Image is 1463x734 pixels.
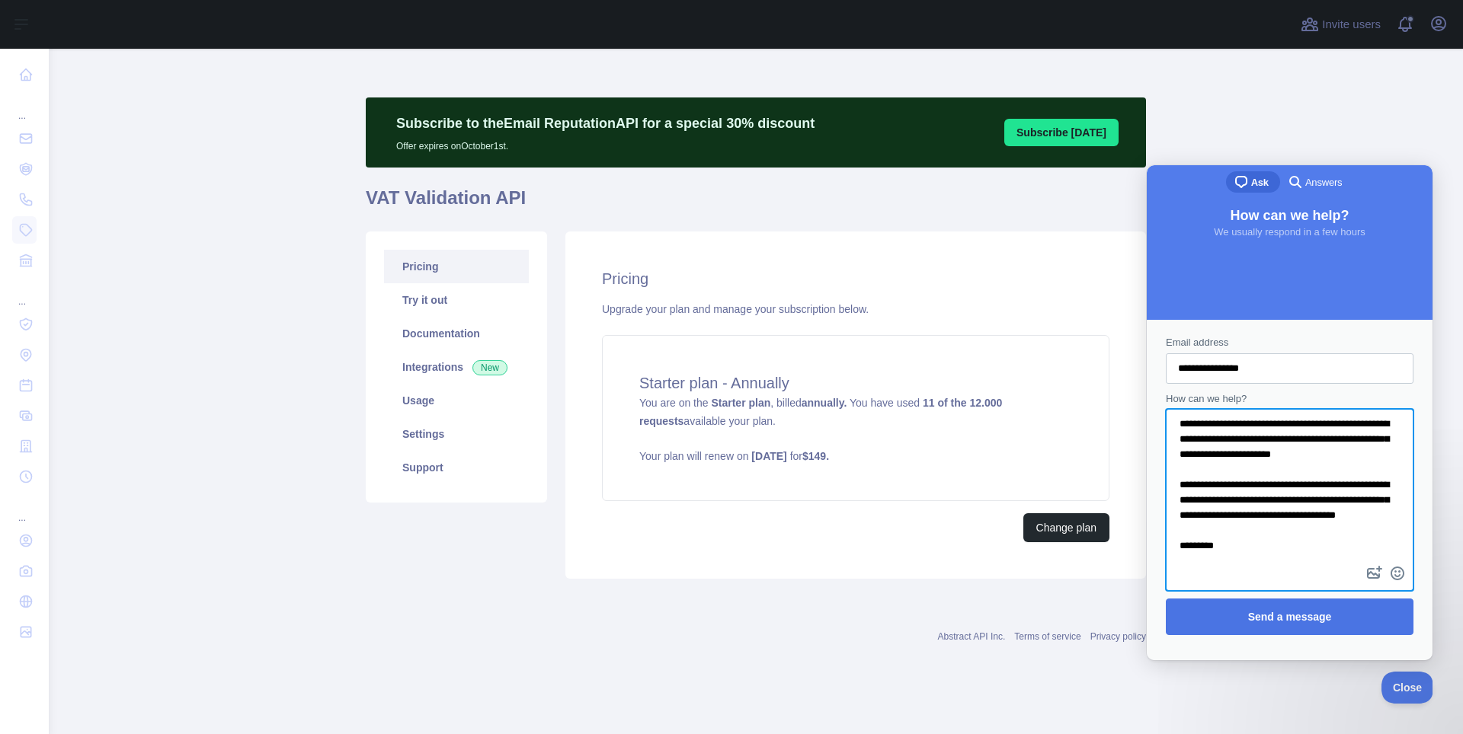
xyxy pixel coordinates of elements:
[602,268,1109,289] h2: Pricing
[366,186,1146,222] h1: VAT Validation API
[1090,631,1146,642] a: Privacy policy
[12,493,37,524] div: ...
[602,302,1109,317] div: Upgrade your plan and manage your subscription below.
[1004,119,1119,146] button: Subscribe [DATE]
[384,350,529,384] a: Integrations New
[12,277,37,308] div: ...
[12,91,37,122] div: ...
[384,283,529,317] a: Try it out
[396,113,815,134] p: Subscribe to the Email Reputation API for a special 30 % discount
[938,631,1006,642] a: Abstract API Inc.
[1147,165,1433,660] iframe: Help Scout Beacon - Live Chat, Contact Form, and Knowledge Base
[639,448,1072,464] p: Your plan will renew on for
[639,397,1072,464] span: You are on the , billed You have used available your plan.
[802,397,847,409] strong: annually.
[711,397,770,409] strong: Starter plan
[751,450,786,462] strong: [DATE]
[384,250,529,283] a: Pricing
[639,372,1072,394] h4: Starter plan - Annually
[1023,513,1109,542] button: Change plan
[1381,672,1433,704] iframe: Help Scout Beacon - Close
[1322,16,1381,34] span: Invite users
[384,384,529,417] a: Usage
[396,134,815,152] p: Offer expires on October 1st.
[802,450,829,462] strong: $ 149 .
[384,417,529,451] a: Settings
[1298,12,1384,37] button: Invite users
[384,451,529,484] a: Support
[472,360,507,375] span: New
[384,317,529,350] a: Documentation
[1014,631,1080,642] a: Terms of service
